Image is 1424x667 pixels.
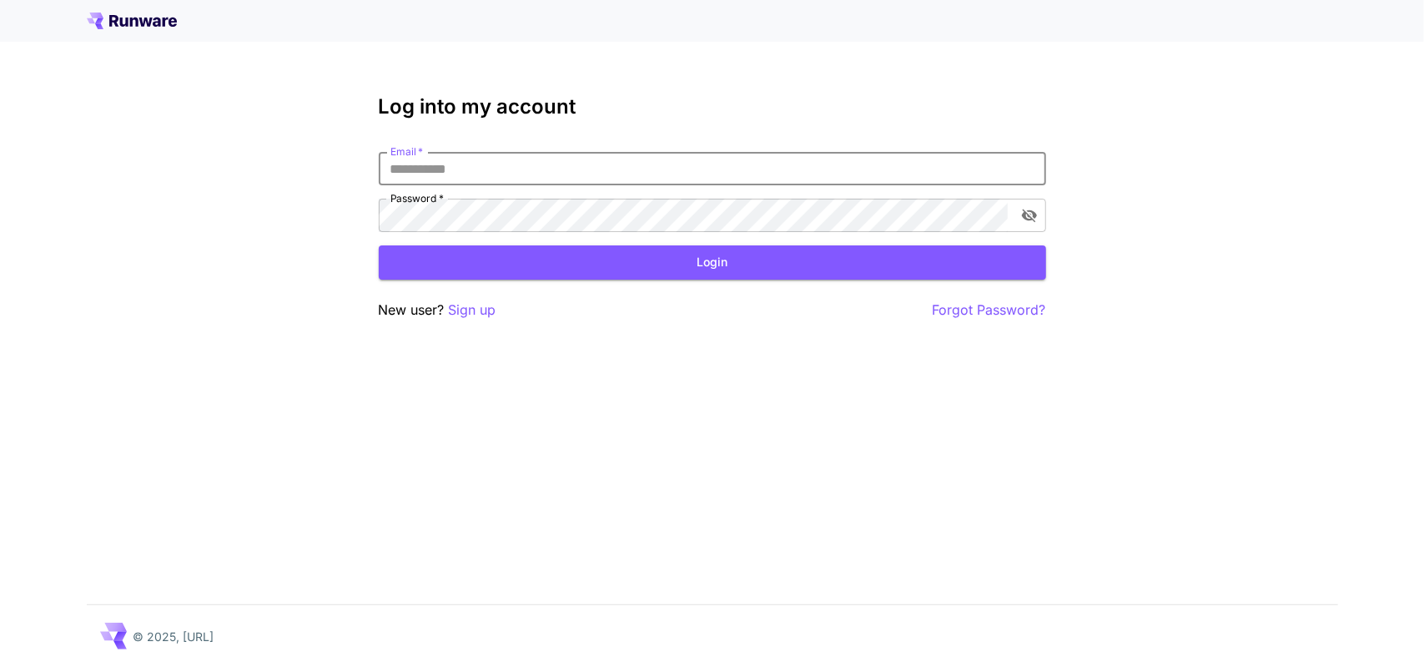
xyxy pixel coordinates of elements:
[379,300,496,321] p: New user?
[1014,200,1044,230] button: toggle password visibility
[133,628,214,645] p: © 2025, [URL]
[390,191,444,205] label: Password
[390,144,423,159] label: Email
[379,245,1046,280] button: Login
[449,300,496,321] button: Sign up
[379,95,1046,119] h3: Log into my account
[933,300,1046,321] button: Forgot Password?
